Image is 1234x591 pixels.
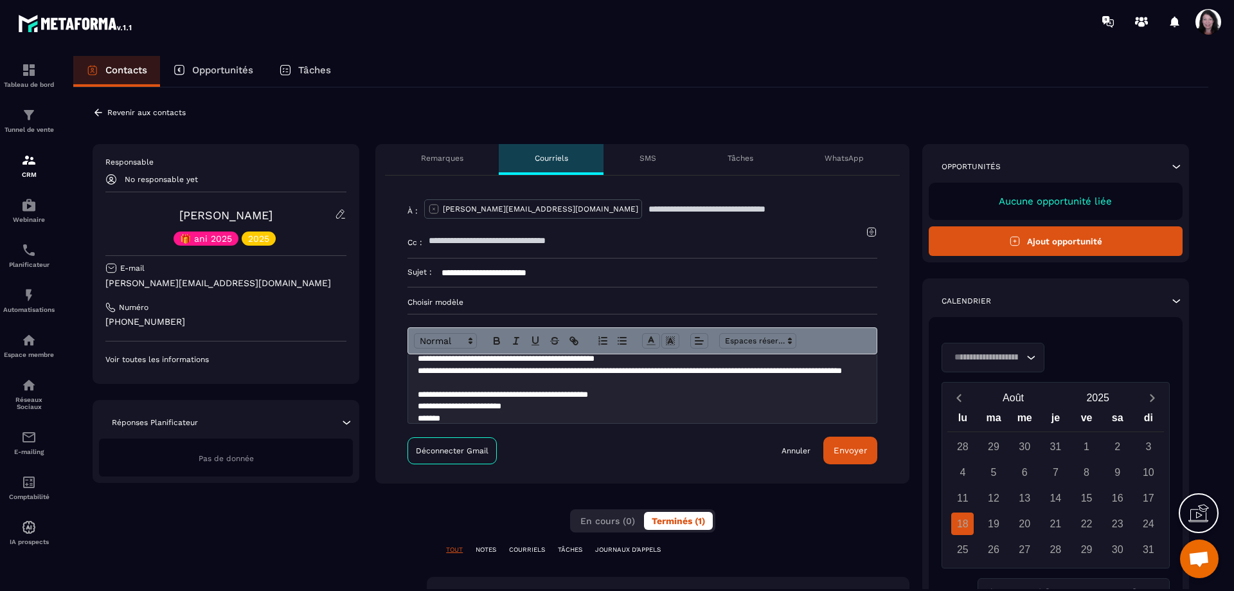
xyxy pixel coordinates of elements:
[21,475,37,490] img: accountant
[119,302,148,313] p: Numéro
[1014,538,1036,561] div: 27
[1044,461,1067,484] div: 7
[825,153,864,163] p: WhatsApp
[1071,409,1102,432] div: ve
[1044,538,1067,561] div: 28
[1044,487,1067,509] div: 14
[573,512,643,530] button: En cours (0)
[105,64,147,76] p: Contacts
[407,297,877,307] p: Choisir modèle
[112,417,198,428] p: Réponses Planificateur
[1140,389,1164,406] button: Next month
[248,234,269,243] p: 2025
[942,195,1170,207] p: Aucune opportunité liée
[298,64,331,76] p: Tâches
[407,437,497,464] a: Déconnecter Gmail
[160,56,266,87] a: Opportunités
[951,487,974,509] div: 11
[421,153,463,163] p: Remarques
[1044,435,1067,458] div: 31
[105,277,346,289] p: [PERSON_NAME][EMAIL_ADDRESS][DOMAIN_NAME]
[21,62,37,78] img: formation
[3,351,55,358] p: Espace membre
[535,153,568,163] p: Courriels
[21,520,37,535] img: automations
[1102,409,1133,432] div: sa
[407,237,422,248] p: Cc :
[3,493,55,500] p: Comptabilité
[3,188,55,233] a: automationsautomationsWebinaire
[823,437,877,464] button: Envoyer
[21,287,37,303] img: automations
[947,409,978,432] div: lu
[951,513,974,535] div: 18
[558,545,582,554] p: TÂCHES
[180,234,232,243] p: 🎁 ani 2025
[983,538,1005,561] div: 26
[3,538,55,545] p: IA prospects
[3,306,55,313] p: Automatisations
[1106,461,1129,484] div: 9
[983,487,1005,509] div: 12
[644,512,713,530] button: Terminés (1)
[983,513,1005,535] div: 19
[107,108,186,117] p: Revenir aux contacts
[978,409,1009,432] div: ma
[1075,487,1098,509] div: 15
[951,435,974,458] div: 28
[652,516,705,526] span: Terminés (1)
[3,323,55,368] a: automationsautomationsEspace membre
[1044,513,1067,535] div: 21
[1075,513,1098,535] div: 22
[1055,386,1140,409] button: Open years overlay
[639,153,656,163] p: SMS
[983,435,1005,458] div: 29
[3,98,55,143] a: formationformationTunnel de vente
[942,296,991,306] p: Calendrier
[21,332,37,348] img: automations
[951,538,974,561] div: 25
[1137,513,1159,535] div: 24
[21,107,37,123] img: formation
[1075,538,1098,561] div: 29
[3,420,55,465] a: emailemailE-mailing
[1106,538,1129,561] div: 30
[1106,513,1129,535] div: 23
[1106,435,1129,458] div: 2
[951,461,974,484] div: 4
[3,81,55,88] p: Tableau de bord
[199,454,254,463] span: Pas de donnée
[21,197,37,213] img: automations
[947,389,971,406] button: Previous month
[3,171,55,178] p: CRM
[3,278,55,323] a: automationsautomationsAutomatisations
[3,261,55,268] p: Planificateur
[1075,435,1098,458] div: 1
[942,343,1044,372] div: Search for option
[1137,538,1159,561] div: 31
[1106,487,1129,509] div: 16
[120,263,145,273] p: E-mail
[3,126,55,133] p: Tunnel de vente
[105,157,346,167] p: Responsable
[73,56,160,87] a: Contacts
[446,545,463,554] p: TOUT
[18,12,134,35] img: logo
[21,377,37,393] img: social-network
[947,435,1164,561] div: Calendar days
[21,430,37,445] img: email
[1133,409,1164,432] div: di
[192,64,253,76] p: Opportunités
[509,545,545,554] p: COURRIELS
[1014,435,1036,458] div: 30
[1137,487,1159,509] div: 17
[3,143,55,188] a: formationformationCRM
[983,461,1005,484] div: 5
[3,396,55,410] p: Réseaux Sociaux
[950,350,1023,365] input: Search for option
[1075,461,1098,484] div: 8
[443,204,638,214] p: [PERSON_NAME][EMAIL_ADDRESS][DOMAIN_NAME]
[1137,461,1159,484] div: 10
[407,206,418,216] p: À :
[125,175,198,184] p: No responsable yet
